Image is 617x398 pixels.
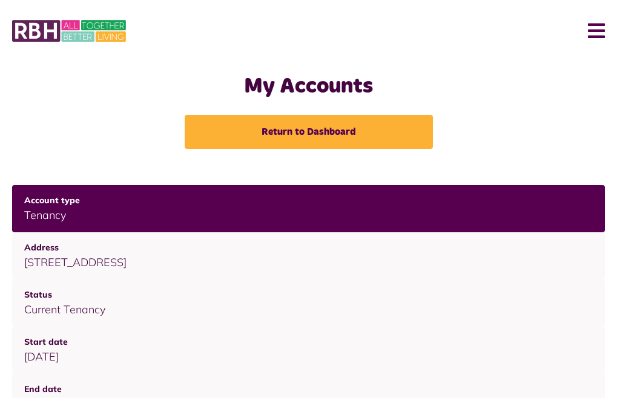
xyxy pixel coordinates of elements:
[12,74,605,100] h1: My Accounts
[12,185,605,232] td: Tenancy
[12,279,605,327] td: Current Tenancy
[12,232,605,279] td: [STREET_ADDRESS]
[12,327,605,374] td: [DATE]
[12,18,126,44] img: MyRBH
[185,115,433,149] a: Return to Dashboard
